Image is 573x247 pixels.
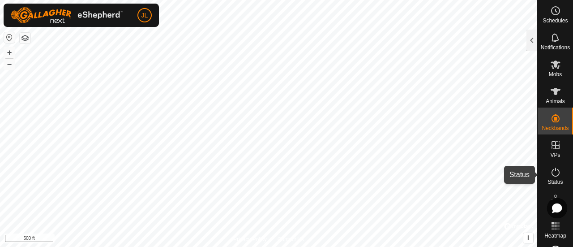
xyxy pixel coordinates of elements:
span: VPs [550,152,560,158]
img: Gallagher Logo [11,7,123,23]
span: Schedules [543,18,568,23]
button: + [4,47,15,58]
button: i [523,233,533,243]
a: Privacy Policy [233,235,267,243]
span: Status [547,179,563,185]
button: Map Layers [20,33,30,43]
span: Animals [546,99,565,104]
span: JL [141,11,148,20]
button: – [4,59,15,69]
span: Mobs [549,72,562,77]
span: i [527,234,529,242]
span: Heatmap [544,233,566,238]
span: Notifications [541,45,570,50]
span: Neckbands [542,126,569,131]
a: Contact Us [278,235,304,243]
button: Reset Map [4,32,15,43]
